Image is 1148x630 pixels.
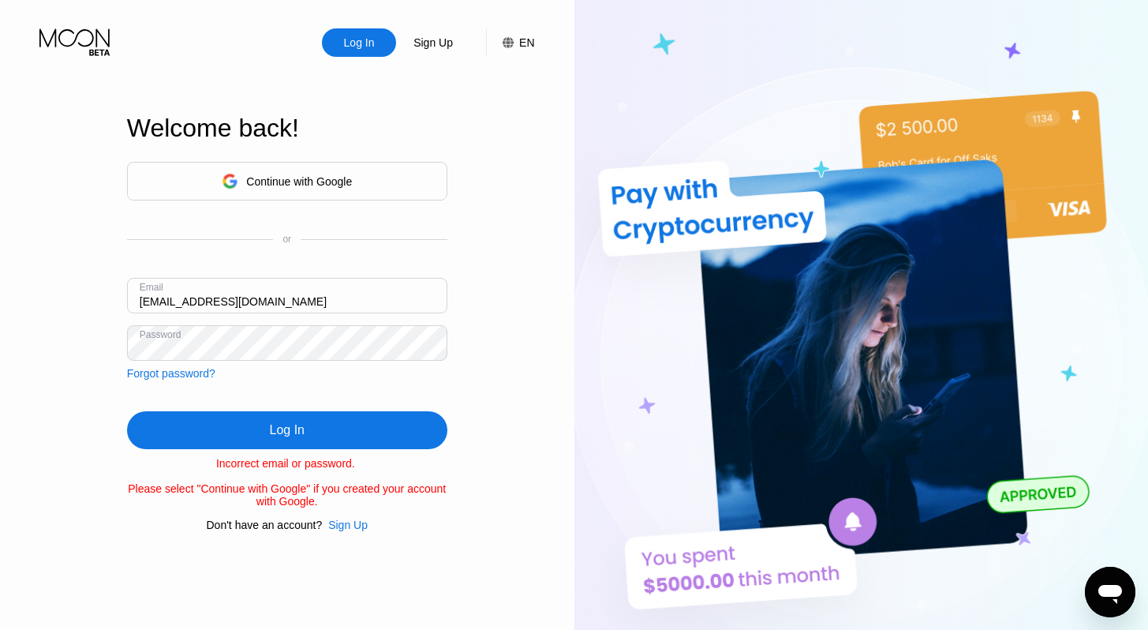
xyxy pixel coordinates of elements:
div: Don't have an account? [207,519,323,531]
div: Log In [127,411,447,449]
div: EN [519,36,534,49]
iframe: Button to launch messaging window [1085,567,1135,617]
div: Sign Up [322,519,368,531]
div: Log In [322,28,396,57]
div: Forgot password? [127,367,215,380]
div: Sign Up [328,519,368,531]
div: Continue with Google [127,162,447,201]
div: Password [140,329,181,340]
div: Continue with Google [246,175,352,188]
div: EN [486,28,534,57]
div: Log In [270,422,305,438]
div: Welcome back! [127,114,447,143]
div: Sign Up [412,35,454,51]
div: Log In [342,35,376,51]
div: Sign Up [396,28,470,57]
div: or [282,234,291,245]
div: Email [140,282,163,293]
div: Incorrect email or password. Please select "Continue with Google" if you created your account wit... [127,457,447,508]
